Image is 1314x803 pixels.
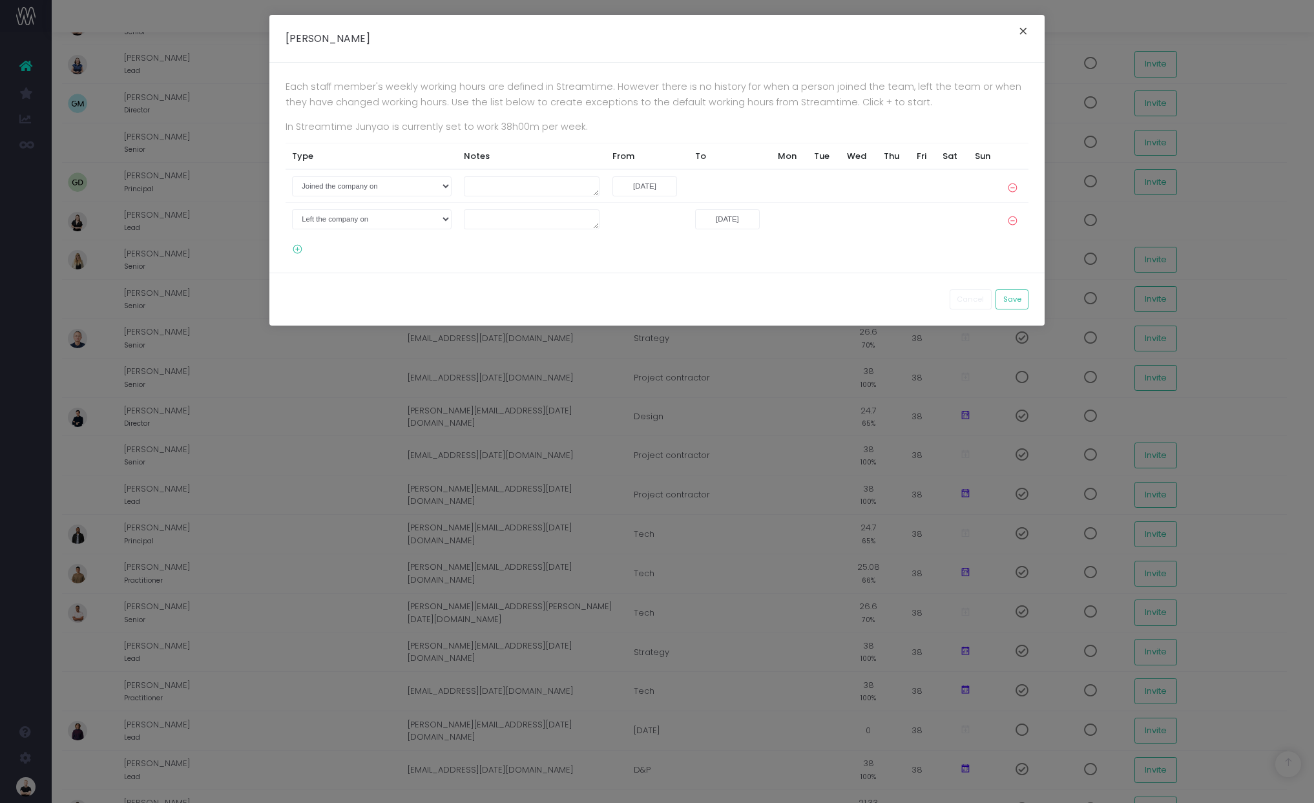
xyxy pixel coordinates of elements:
[286,119,1028,134] p: In Streamtime Junyao is currently set to work 38h00m per week.
[910,143,936,170] th: Fri
[996,289,1028,309] button: Save
[808,143,841,170] th: Tue
[458,143,606,170] th: Notes
[968,143,1001,170] th: Sun
[950,289,992,309] button: Cancel
[286,79,1028,110] p: Each staff member's weekly working hours are defined in Streamtime. However there is no history f...
[936,143,968,170] th: Sat
[286,31,370,46] h5: [PERSON_NAME]
[878,143,911,170] th: Thu
[771,143,808,170] th: Mon
[1010,23,1037,43] button: Close
[840,143,878,170] th: Wed
[689,143,771,170] th: To
[606,143,689,170] th: From
[286,143,458,170] th: Type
